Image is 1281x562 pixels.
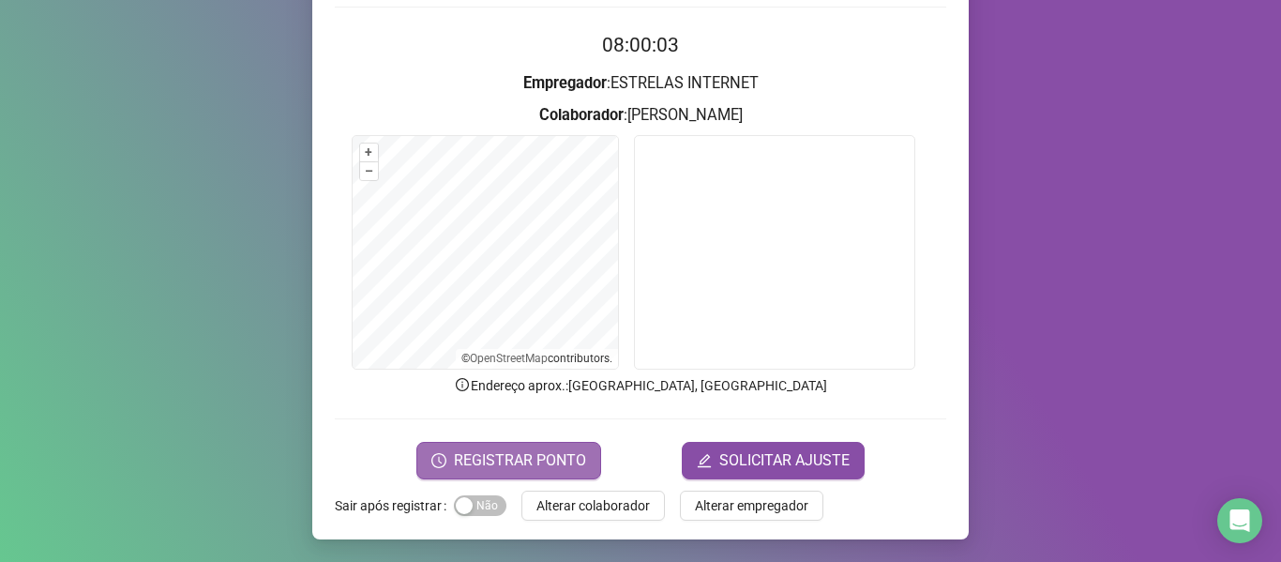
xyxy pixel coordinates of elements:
button: + [360,144,378,161]
span: clock-circle [431,453,446,468]
label: Sair após registrar [335,491,454,521]
span: edit [697,453,712,468]
button: – [360,162,378,180]
button: Alterar colaborador [521,491,665,521]
h3: : ESTRELAS INTERNET [335,71,946,96]
strong: Empregador [523,74,607,92]
span: info-circle [454,376,471,393]
strong: Colaborador [539,106,624,124]
h3: : [PERSON_NAME] [335,103,946,128]
time: 08:00:03 [602,34,679,56]
li: © contributors. [461,352,612,365]
button: editSOLICITAR AJUSTE [682,442,865,479]
span: Alterar colaborador [536,495,650,516]
span: Alterar empregador [695,495,808,516]
span: REGISTRAR PONTO [454,449,586,472]
button: Alterar empregador [680,491,823,521]
a: OpenStreetMap [470,352,548,365]
div: Open Intercom Messenger [1217,498,1262,543]
p: Endereço aprox. : [GEOGRAPHIC_DATA], [GEOGRAPHIC_DATA] [335,375,946,396]
span: SOLICITAR AJUSTE [719,449,850,472]
button: REGISTRAR PONTO [416,442,601,479]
